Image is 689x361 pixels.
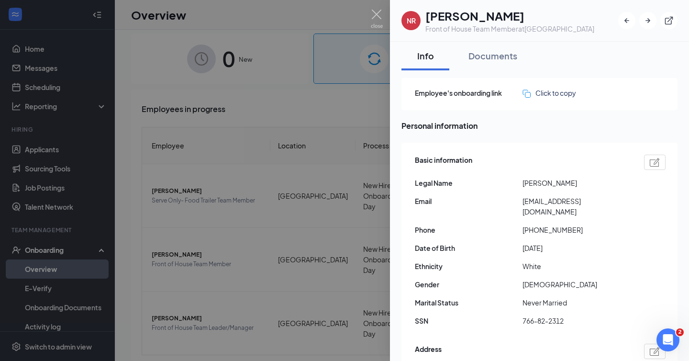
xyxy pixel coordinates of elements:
button: ArrowLeftNew [618,12,635,29]
span: 2 [676,328,684,336]
span: [EMAIL_ADDRESS][DOMAIN_NAME] [522,196,630,217]
button: Click to copy [522,88,576,98]
svg: ExternalLink [664,16,674,25]
span: [DATE] [522,243,630,253]
span: Date of Birth [415,243,522,253]
span: Email [415,196,522,206]
span: SSN [415,316,522,326]
span: Employee's onboarding link [415,88,522,98]
div: NR [407,16,416,25]
span: [PERSON_NAME] [522,178,630,188]
button: ArrowRight [639,12,656,29]
span: Personal information [401,120,678,132]
span: Ethnicity [415,261,522,271]
span: [DEMOGRAPHIC_DATA] [522,279,630,290]
span: Phone [415,225,522,235]
div: Documents [468,50,517,62]
span: [PHONE_NUMBER] [522,225,630,235]
div: Info [411,50,440,62]
span: Address [415,344,442,359]
button: ExternalLink [660,12,678,29]
svg: ArrowLeftNew [622,16,632,25]
span: White [522,261,630,271]
img: click-to-copy.71757273a98fde459dfc.svg [522,90,531,98]
span: 766-82-2312 [522,316,630,326]
span: Gender [415,279,522,290]
span: Never Married [522,297,630,308]
span: Legal Name [415,178,522,188]
div: Front of House Team Member at [GEOGRAPHIC_DATA] [425,24,594,34]
h1: [PERSON_NAME] [425,8,594,24]
span: Marital Status [415,297,522,308]
span: Basic information [415,155,472,170]
svg: ArrowRight [643,16,653,25]
iframe: Intercom live chat [656,328,679,351]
